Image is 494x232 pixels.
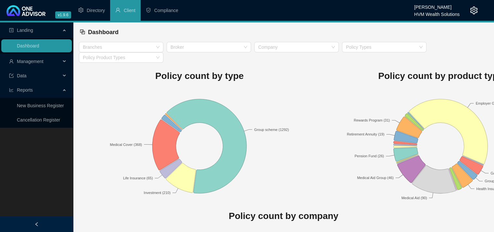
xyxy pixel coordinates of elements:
span: Management [17,59,44,64]
span: setting [470,6,478,14]
span: user [9,59,14,64]
span: Client [124,8,135,13]
span: Compliance [154,8,178,13]
text: Pension Fund (26) [355,154,384,158]
span: setting [78,7,83,13]
a: New Business Register [17,103,64,108]
span: v1.9.6 [55,11,71,19]
span: Data [17,73,27,78]
span: import [9,73,14,78]
a: Cancellation Register [17,117,60,122]
h1: Policy count by type [79,69,320,83]
span: profile [9,28,14,32]
img: 2df55531c6924b55f21c4cf5d4484680-logo-light.svg [6,5,45,16]
text: Rewards Program (31) [354,118,390,122]
span: Dashboard [88,29,119,35]
span: safety [146,7,151,13]
span: Landing [17,28,33,33]
span: Directory [87,8,105,13]
text: Investment (210) [144,191,171,195]
text: Medical Aid (90) [401,196,427,200]
span: block [80,29,85,35]
text: Medical Cover (368) [110,142,142,146]
span: user [115,7,120,13]
h1: Policy count by company [79,209,488,223]
text: Life Insurance (65) [123,176,153,180]
div: HVM Wealth Solutions [414,9,460,16]
div: [PERSON_NAME] [414,2,460,9]
span: Reports [17,87,33,93]
text: Retirement Annuity (19) [347,132,385,136]
span: line-chart [9,88,14,92]
span: left [34,222,39,226]
a: Dashboard [17,43,39,48]
text: Medical Aid Group (46) [357,176,394,180]
text: Group scheme (1292) [254,127,289,131]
